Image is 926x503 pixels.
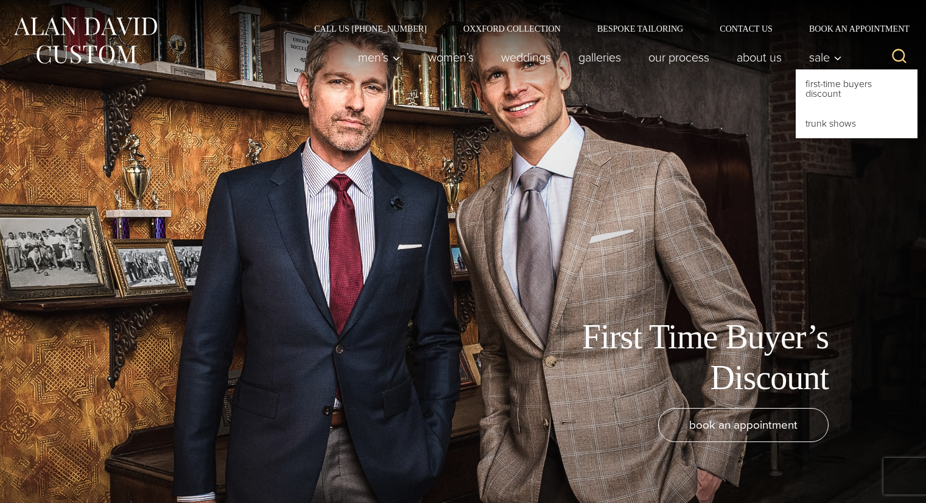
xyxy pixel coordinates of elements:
h1: First Time Buyer’s Discount [555,317,829,398]
a: About Us [723,45,796,69]
a: Bespoke Tailoring [579,24,701,33]
a: Contact Us [701,24,791,33]
button: View Search Form [885,43,914,72]
nav: Primary Navigation [345,45,849,69]
span: Sale [809,51,842,63]
a: Book an Appointment [791,24,914,33]
a: book an appointment [658,408,829,442]
a: First-Time Buyers Discount [796,69,917,108]
a: Oxxford Collection [445,24,579,33]
a: Our Process [635,45,723,69]
a: Galleries [565,45,635,69]
nav: Secondary Navigation [296,24,914,33]
a: Trunk Shows [796,109,917,138]
span: Men’s [358,51,401,63]
a: Call Us [PHONE_NUMBER] [296,24,445,33]
a: Women’s [415,45,488,69]
span: book an appointment [689,416,798,434]
a: weddings [488,45,565,69]
img: Alan David Custom [12,13,158,68]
